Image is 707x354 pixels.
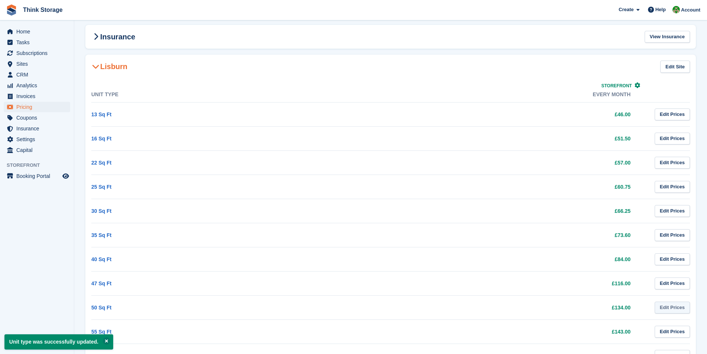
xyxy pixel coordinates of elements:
span: Account [681,6,700,14]
h2: Insurance [91,32,135,41]
a: 35 Sq Ft [91,232,111,238]
a: menu [4,59,70,69]
a: 22 Sq Ft [91,160,111,166]
a: menu [4,69,70,80]
a: 50 Sq Ft [91,305,111,311]
td: £57.00 [369,150,646,175]
span: Settings [16,134,61,144]
img: stora-icon-8386f47178a22dfd0bd8f6a31ec36ba5ce8667c1dd55bd0f319d3a0aa187defe.svg [6,4,17,16]
span: Storefront [7,162,74,169]
a: menu [4,145,70,155]
span: Help [655,6,666,13]
a: menu [4,113,70,123]
td: £60.75 [369,175,646,199]
h2: Lisburn [91,62,127,71]
a: menu [4,91,70,101]
a: Edit Prices [655,205,690,217]
th: Unit Type [91,87,369,103]
td: £46.00 [369,102,646,126]
a: Edit Site [660,61,690,73]
span: Capital [16,145,61,155]
a: Edit Prices [655,157,690,169]
td: £51.50 [369,126,646,150]
span: Home [16,26,61,37]
td: £143.00 [369,319,646,344]
a: 55 Sq Ft [91,329,111,335]
a: 30 Sq Ft [91,208,111,214]
a: Edit Prices [655,229,690,241]
a: menu [4,48,70,58]
span: Subscriptions [16,48,61,58]
a: View Insurance [645,31,690,43]
a: menu [4,134,70,144]
span: Storefront [601,83,632,88]
span: Invoices [16,91,61,101]
span: Sites [16,59,61,69]
th: Every month [369,87,646,103]
td: £134.00 [369,295,646,319]
span: Pricing [16,102,61,112]
span: Booking Portal [16,171,61,181]
span: Coupons [16,113,61,123]
a: 16 Sq Ft [91,136,111,142]
span: Analytics [16,80,61,91]
a: Edit Prices [655,108,690,121]
a: menu [4,171,70,181]
td: £66.25 [369,199,646,223]
a: 13 Sq Ft [91,111,111,117]
span: CRM [16,69,61,80]
a: menu [4,37,70,48]
a: Edit Prices [655,326,690,338]
a: Edit Prices [655,302,690,314]
a: 40 Sq Ft [91,256,111,262]
td: £84.00 [369,247,646,271]
a: menu [4,26,70,37]
a: 47 Sq Ft [91,280,111,286]
a: menu [4,123,70,134]
a: Edit Prices [655,277,690,290]
span: Create [619,6,634,13]
a: 25 Sq Ft [91,184,111,190]
a: Storefront [601,83,640,88]
a: Think Storage [20,4,66,16]
a: Edit Prices [655,181,690,193]
a: menu [4,102,70,112]
a: menu [4,80,70,91]
a: Edit Prices [655,133,690,145]
span: Tasks [16,37,61,48]
span: Insurance [16,123,61,134]
img: Sarah Mackie [672,6,680,13]
a: Edit Prices [655,253,690,266]
a: Preview store [61,172,70,181]
td: £73.60 [369,223,646,247]
td: £116.00 [369,271,646,295]
p: Unit type was successfully updated. [4,334,113,350]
